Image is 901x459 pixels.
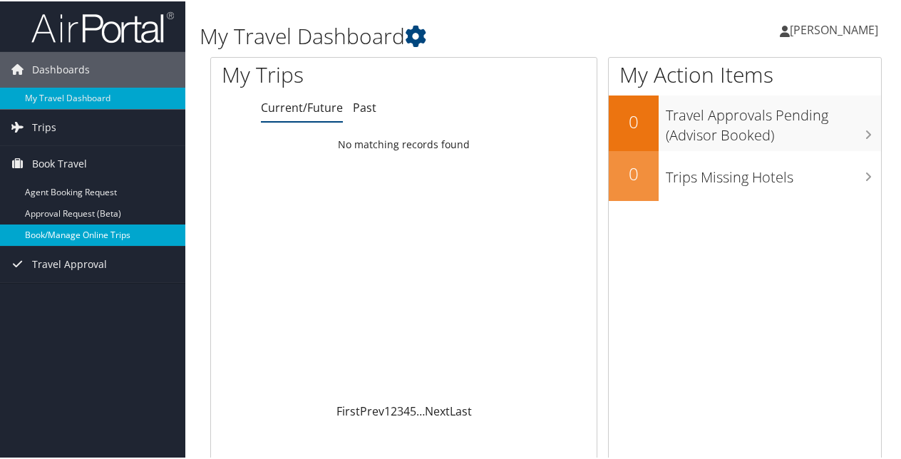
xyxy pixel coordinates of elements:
h3: Travel Approvals Pending (Advisor Booked) [666,97,881,144]
h1: My Trips [222,58,426,88]
a: 4 [403,402,410,418]
span: … [416,402,425,418]
h1: My Action Items [609,58,881,88]
h3: Trips Missing Hotels [666,159,881,186]
span: Travel Approval [32,245,107,281]
a: 2 [391,402,397,418]
a: 1 [384,402,391,418]
h2: 0 [609,108,659,133]
span: [PERSON_NAME] [790,21,878,36]
a: Next [425,402,450,418]
h1: My Travel Dashboard [200,20,661,50]
a: Prev [360,402,384,418]
a: First [336,402,360,418]
a: Past [353,98,376,114]
h2: 0 [609,160,659,185]
a: 0Travel Approvals Pending (Advisor Booked) [609,94,881,149]
a: [PERSON_NAME] [780,7,892,50]
a: Last [450,402,472,418]
a: 3 [397,402,403,418]
a: Current/Future [261,98,343,114]
a: 0Trips Missing Hotels [609,150,881,200]
span: Trips [32,108,56,144]
span: Dashboards [32,51,90,86]
img: airportal-logo.png [31,9,174,43]
span: Book Travel [32,145,87,180]
a: 5 [410,402,416,418]
td: No matching records found [211,130,597,156]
